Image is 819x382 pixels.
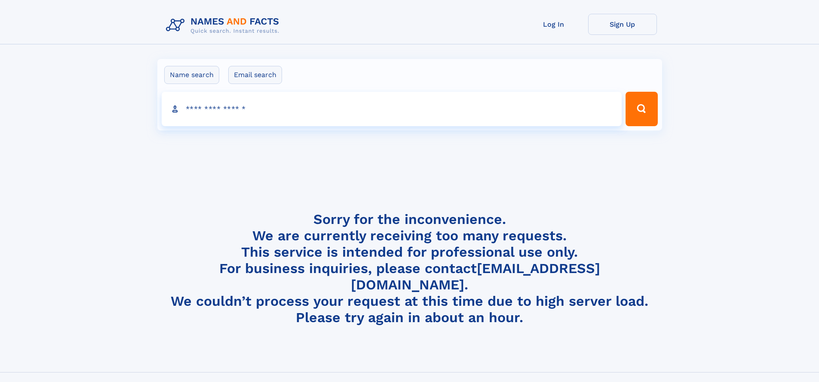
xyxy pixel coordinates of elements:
[519,14,588,35] a: Log In
[588,14,657,35] a: Sign Up
[163,14,286,37] img: Logo Names and Facts
[163,211,657,326] h4: Sorry for the inconvenience. We are currently receiving too many requests. This service is intend...
[162,92,622,126] input: search input
[228,66,282,84] label: Email search
[351,260,600,293] a: [EMAIL_ADDRESS][DOMAIN_NAME]
[164,66,219,84] label: Name search
[626,92,657,126] button: Search Button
